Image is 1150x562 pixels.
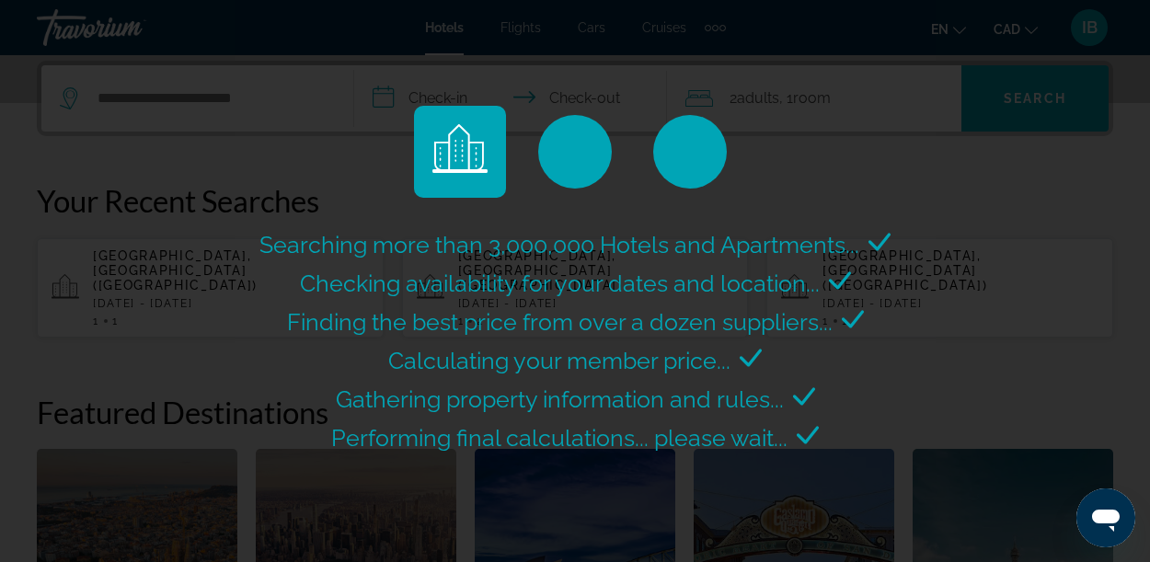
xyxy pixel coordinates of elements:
span: Finding the best price from over a dozen suppliers... [287,308,833,336]
span: Checking availability for your dates and location... [300,270,820,297]
span: Searching more than 3,000,000 Hotels and Apartments... [259,231,859,258]
span: Performing final calculations... please wait... [331,424,788,452]
iframe: Button to launch messaging window [1076,488,1135,547]
span: Gathering property information and rules... [336,385,784,413]
span: Calculating your member price... [388,347,730,374]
